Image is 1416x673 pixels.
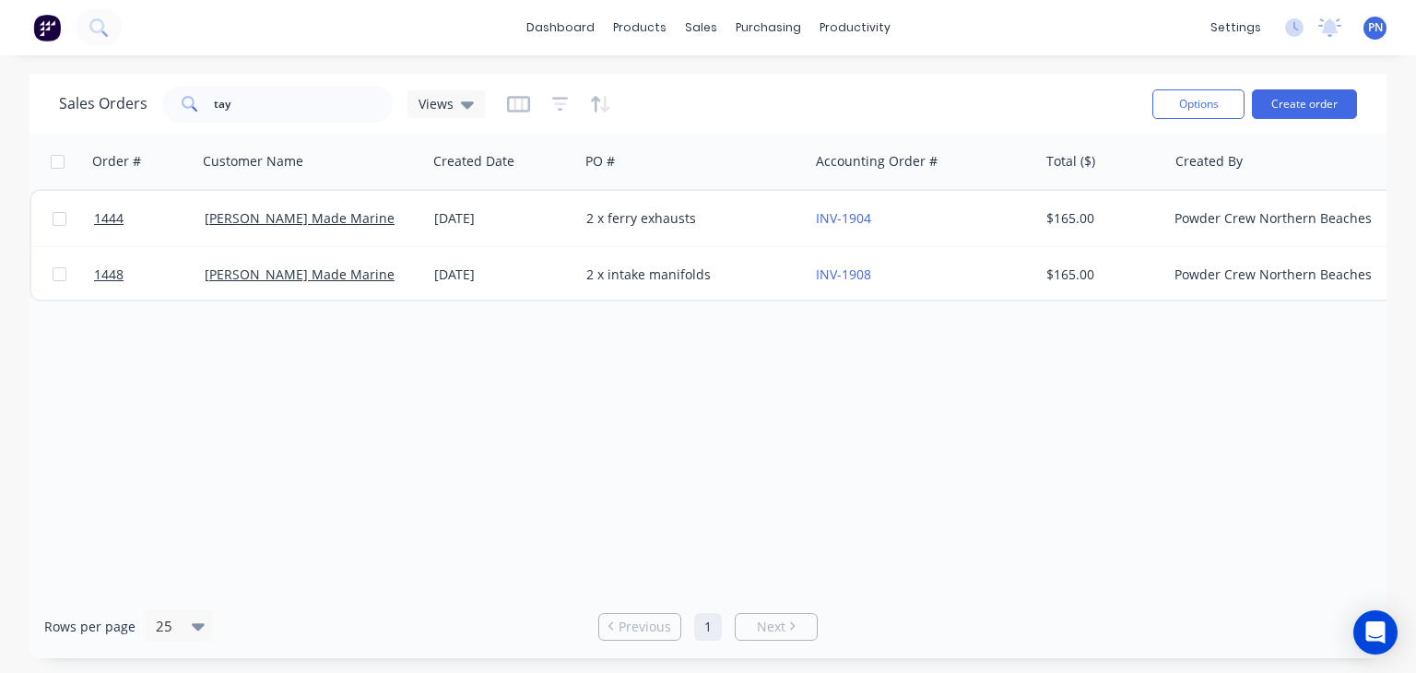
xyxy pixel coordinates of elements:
div: Created Date [433,152,514,171]
span: Views [419,94,454,113]
a: Next page [736,618,817,636]
a: 1448 [94,247,205,302]
div: purchasing [726,14,810,41]
div: PO # [585,152,615,171]
div: [DATE] [434,266,572,284]
div: Created By [1175,152,1243,171]
span: 1444 [94,209,124,228]
div: sales [676,14,726,41]
div: Open Intercom Messenger [1353,610,1398,655]
ul: Pagination [591,613,825,641]
a: INV-1904 [816,209,871,227]
img: Factory [33,14,61,41]
button: Options [1152,89,1245,119]
div: Total ($) [1046,152,1095,171]
div: Order # [92,152,141,171]
div: Powder Crew Northern Beaches [1174,266,1379,284]
div: productivity [810,14,900,41]
div: $165.00 [1046,209,1154,228]
a: INV-1908 [816,266,871,283]
div: products [604,14,676,41]
a: 1444 [94,191,205,246]
div: 2 x ferry exhausts [586,209,791,228]
span: PN [1368,19,1383,36]
input: Search... [214,86,394,123]
a: [PERSON_NAME] Made Marine [205,209,395,227]
span: Next [757,618,785,636]
a: Previous page [599,618,680,636]
div: Powder Crew Northern Beaches [1174,209,1379,228]
h1: Sales Orders [59,95,147,112]
span: Previous [619,618,671,636]
span: Rows per page [44,618,136,636]
a: dashboard [517,14,604,41]
div: 2 x intake manifolds [586,266,791,284]
div: settings [1201,14,1270,41]
a: Page 1 is your current page [694,613,722,641]
div: [DATE] [434,209,572,228]
span: 1448 [94,266,124,284]
div: Customer Name [203,152,303,171]
div: Accounting Order # [816,152,938,171]
button: Create order [1252,89,1357,119]
div: $165.00 [1046,266,1154,284]
a: [PERSON_NAME] Made Marine [205,266,395,283]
